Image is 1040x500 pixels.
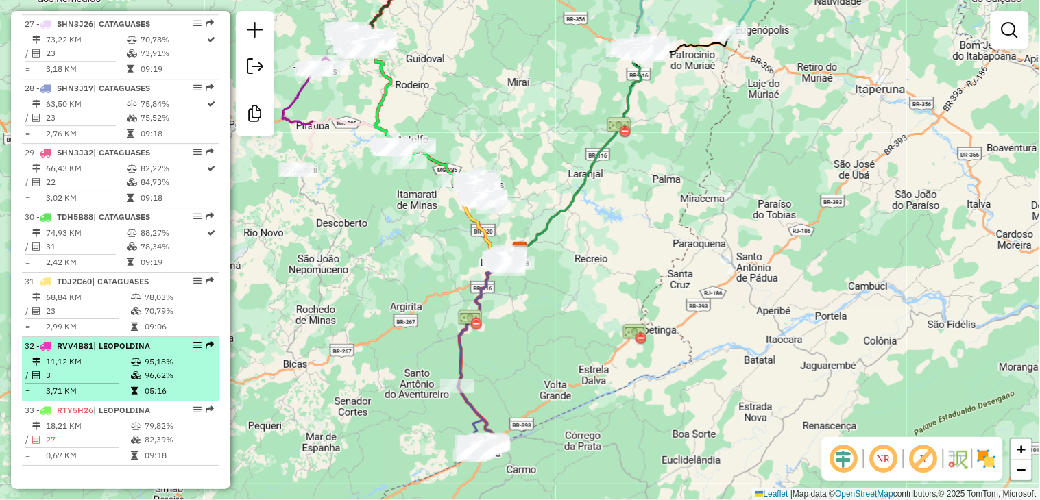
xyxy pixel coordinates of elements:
[25,212,150,222] span: 30 -
[25,405,150,415] span: 33 -
[131,371,141,379] i: % de utilização da cubagem
[511,241,529,259] img: DAMATA
[140,47,206,60] td: 73,91%
[32,229,40,237] i: Distância Total
[32,100,40,108] i: Distância Total
[144,304,213,318] td: 70,79%
[208,164,216,173] i: Rota otimizada
[45,255,126,269] td: 2,42 KM
[45,111,126,125] td: 23
[57,83,93,93] span: SHN3J17
[144,433,213,447] td: 82,39%
[57,147,93,158] span: SHN3J32
[193,405,202,414] em: Opções
[45,355,130,368] td: 11,12 KM
[127,194,134,202] i: Tempo total em rota
[93,340,150,351] span: | LEOPOLDINA
[208,100,216,108] i: Rota otimizada
[45,433,130,447] td: 27
[92,276,149,286] span: | CATAGUASES
[45,320,130,334] td: 2,99 KM
[1011,439,1032,460] a: Zoom in
[127,114,137,122] i: % de utilização da cubagem
[140,97,206,111] td: 75,84%
[25,340,150,351] span: 32 -
[140,191,206,205] td: 09:18
[241,100,269,131] a: Criar modelo
[127,129,134,138] i: Tempo total em rota
[144,419,213,433] td: 79,82%
[193,84,202,92] em: Opções
[45,419,130,433] td: 18,21 KM
[131,387,138,395] i: Tempo total em rota
[32,436,40,444] i: Total de Atividades
[206,341,214,349] em: Rota exportada
[57,405,93,415] span: RTY5H26
[25,320,32,334] td: =
[131,422,141,430] i: % de utilização do peso
[25,240,32,253] td: /
[45,384,130,398] td: 3,71 KM
[25,18,150,29] span: 27 -
[127,36,137,44] i: % de utilização do peso
[140,62,206,76] td: 09:19
[193,277,202,285] em: Opções
[947,448,969,470] img: Fluxo de ruas
[25,62,32,76] td: =
[45,368,130,382] td: 3
[45,175,126,189] td: 22
[127,100,137,108] i: % de utilização do peso
[140,226,206,240] td: 88,27%
[45,62,126,76] td: 3,18 KM
[752,488,1040,500] div: Map data © contributors,© 2025 TomTom, Microsoft
[144,368,213,382] td: 96,62%
[25,276,149,286] span: 31 -
[755,489,788,499] a: Leaflet
[1011,460,1032,480] a: Zoom out
[127,258,134,266] i: Tempo total em rota
[25,175,32,189] td: /
[57,340,93,351] span: RVV4B81
[25,368,32,382] td: /
[93,212,150,222] span: | CATAGUASES
[45,449,130,462] td: 0,67 KM
[32,293,40,301] i: Distância Total
[206,19,214,27] em: Rota exportada
[25,304,32,318] td: /
[93,147,150,158] span: | CATAGUASES
[208,229,216,237] i: Rota otimizada
[206,405,214,414] em: Rota exportada
[32,422,40,430] i: Distância Total
[907,442,940,475] span: Exibir rótulo
[867,442,900,475] span: Ocultar NR
[193,212,202,221] em: Opções
[32,242,40,251] i: Total de Atividades
[206,212,214,221] em: Rota exportada
[127,178,137,186] i: % de utilização da cubagem
[131,323,138,331] i: Tempo total em rota
[241,16,269,47] a: Nova sessão e pesquisa
[93,18,150,29] span: | CATAGUASES
[241,53,269,84] a: Exportar sessão
[127,65,134,73] i: Tempo total em rota
[45,240,126,253] td: 31
[127,164,137,173] i: % de utilização do peso
[93,405,150,415] span: | LEOPOLDINA
[206,148,214,156] em: Rota exportada
[45,33,126,47] td: 73,22 KM
[25,127,32,140] td: =
[93,83,150,93] span: | CATAGUASES
[131,307,141,315] i: % de utilização da cubagem
[131,436,141,444] i: % de utilização da cubagem
[25,47,32,60] td: /
[458,308,483,332] img: Praça de Leopoldina - MG
[25,111,32,125] td: /
[607,115,631,140] img: Praça de Pedágio Laranjal - MG
[144,320,213,334] td: 09:06
[45,162,126,175] td: 66,43 KM
[996,16,1024,44] a: Exibir filtros
[144,449,213,462] td: 09:18
[45,290,130,304] td: 68,84 KM
[32,164,40,173] i: Distância Total
[57,18,93,29] span: SHN3J26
